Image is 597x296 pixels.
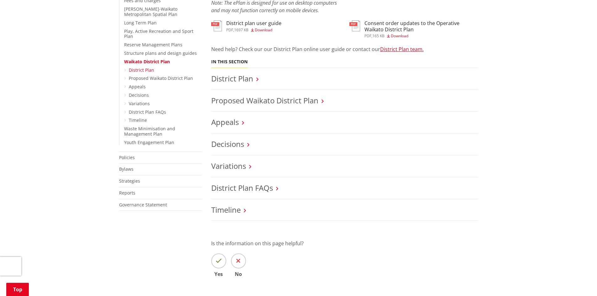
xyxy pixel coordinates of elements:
span: pdf [226,27,233,33]
a: Structure plans and design guides [124,50,197,56]
div: , [226,28,281,32]
a: Reports [119,190,135,196]
a: Decisions [211,139,244,149]
a: Waikato District Plan [124,59,170,65]
a: Long Term Plan [124,20,157,26]
a: Waste Minimisation and Management Plan [124,126,175,137]
h3: Consent order updates to the Operative Waikato District Plan [364,20,478,32]
p: Need help? Check our our District Plan online user guide or contact our [211,45,478,53]
a: District Plan FAQs [129,109,166,115]
h3: District plan user guide [226,20,281,26]
a: Play, Active Recreation and Sport Plan [124,28,193,39]
span: 165 KB [372,33,385,39]
span: No [231,272,246,277]
a: Consent order updates to the Operative Waikato District Plan pdf,165 KB Download [349,20,478,38]
iframe: Messenger Launcher [568,270,591,292]
a: Youth Engagement Plan [124,139,174,145]
img: document-pdf.svg [211,20,222,31]
div: , [364,34,478,38]
a: Top [6,283,29,296]
a: Reserve Management Plans [124,42,182,48]
a: Proposed Waikato District Plan [129,75,193,81]
span: Download [255,27,272,33]
a: Timeline [129,117,147,123]
a: [PERSON_NAME]-Waikato Metropolitan Spatial Plan [124,6,177,17]
img: document-pdf.svg [349,20,360,31]
span: Download [391,33,408,39]
a: Strategies [119,178,140,184]
a: District plan user guide pdf,1697 KB Download [211,20,281,32]
span: pdf [364,33,371,39]
a: Bylaws [119,166,134,172]
a: Variations [211,161,246,171]
span: Yes [211,272,226,277]
a: Governance Statement [119,202,167,208]
a: Appeals [211,117,239,127]
span: 1697 KB [234,27,249,33]
a: District Plan FAQs [211,183,273,193]
p: Is the information on this page helpful? [211,240,478,247]
a: District Plan team. [380,46,424,53]
a: District Plan [129,67,154,73]
h5: In this section [211,59,248,65]
a: Timeline [211,205,241,215]
a: Decisions [129,92,149,98]
a: District Plan [211,73,253,84]
a: Policies [119,154,135,160]
a: Appeals [129,84,146,90]
a: Proposed Waikato District Plan [211,95,318,106]
a: Variations [129,101,150,106]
